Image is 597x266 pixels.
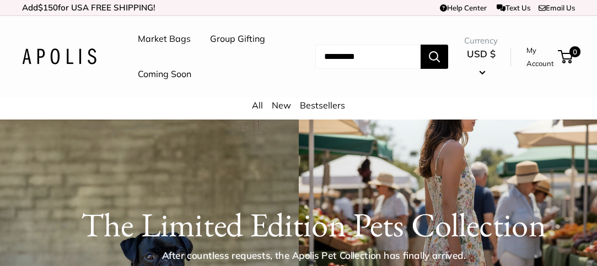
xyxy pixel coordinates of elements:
button: Search [421,45,448,69]
input: Search... [315,45,421,69]
h1: The Limited Edition Pets Collection [51,205,576,245]
a: 0 [559,50,573,63]
a: Market Bags [138,31,191,47]
button: USD $ [464,45,498,80]
img: Apolis [22,48,96,64]
a: Help Center [440,3,487,12]
span: 0 [569,46,580,57]
a: Coming Soon [138,66,191,83]
span: $150 [38,2,58,13]
span: USD $ [467,48,496,59]
a: New [272,100,291,111]
a: All [252,100,263,111]
a: Text Us [497,3,530,12]
a: Email Us [539,3,575,12]
a: Bestsellers [300,100,345,111]
a: My Account [526,44,554,70]
a: Group Gifting [210,31,265,47]
span: Currency [464,33,498,48]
